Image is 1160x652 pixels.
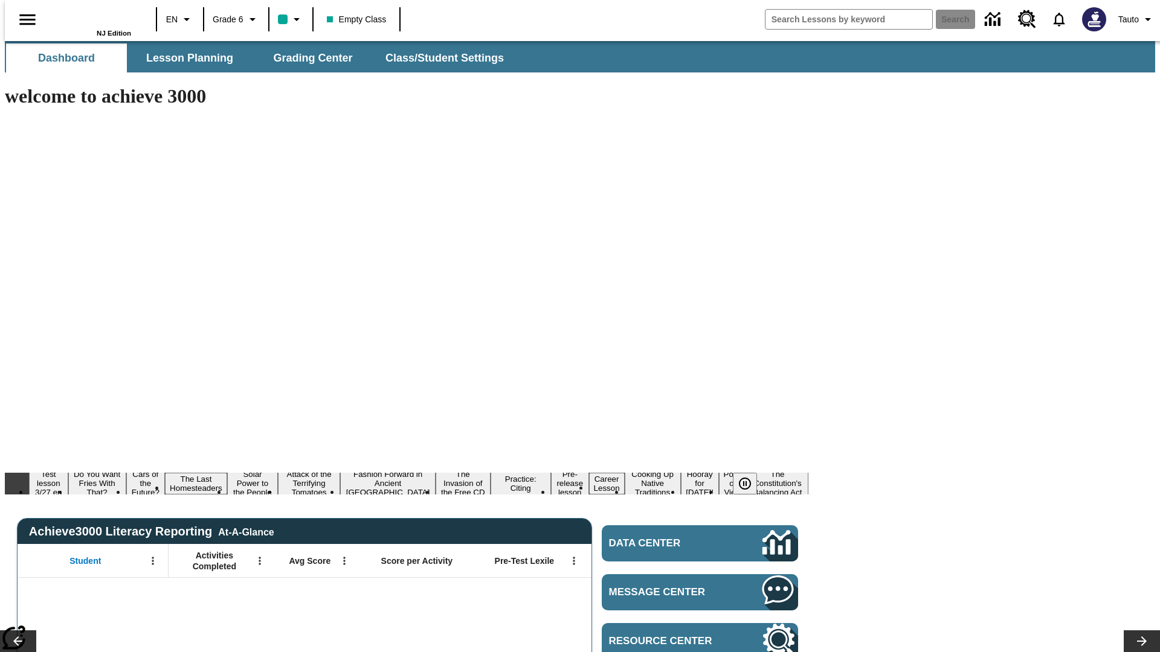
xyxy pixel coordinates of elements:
[208,8,265,30] button: Grade: Grade 6, Select a grade
[589,473,625,494] button: Slide 11 Career Lesson
[161,8,199,30] button: Language: EN, Select a language
[273,51,352,65] span: Grading Center
[68,468,126,499] button: Slide 2 Do You Want Fries With That?
[1043,4,1075,35] a: Notifications
[1113,8,1160,30] button: Profile/Settings
[376,43,514,72] button: Class/Student Settings
[609,586,726,598] span: Message Center
[38,51,95,65] span: Dashboard
[146,51,233,65] span: Lesson Planning
[719,468,747,499] button: Slide 14 Point of View
[166,13,178,26] span: EN
[53,5,131,30] a: Home
[251,552,269,570] button: Open Menu
[978,3,1011,36] a: Data Center
[602,525,798,561] a: Data Center
[385,51,504,65] span: Class/Student Settings
[129,43,250,72] button: Lesson Planning
[1124,630,1160,652] button: Lesson carousel, Next
[733,473,757,494] button: Pause
[6,43,127,72] button: Dashboard
[126,468,166,499] button: Slide 3 Cars of the Future?
[289,555,330,566] span: Avg Score
[495,555,555,566] span: Pre-Test Lexile
[565,552,583,570] button: Open Menu
[218,525,274,538] div: At-A-Glance
[213,13,243,26] span: Grade 6
[327,13,387,26] span: Empty Class
[144,552,162,570] button: Open Menu
[273,8,309,30] button: Class color is teal. Change class color
[681,468,719,499] button: Slide 13 Hooray for Constitution Day!
[5,43,515,72] div: SubNavbar
[436,468,491,499] button: Slide 8 The Invasion of the Free CD
[1082,7,1106,31] img: Avatar
[340,468,436,499] button: Slide 7 Fashion Forward in Ancient Rome
[175,550,254,572] span: Activities Completed
[227,468,278,499] button: Slide 5 Solar Power to the People
[69,555,101,566] span: Student
[609,635,726,647] span: Resource Center
[1118,13,1139,26] span: Tauto
[29,525,274,539] span: Achieve3000 Literacy Reporting
[381,555,453,566] span: Score per Activity
[53,4,131,37] div: Home
[1075,4,1113,35] button: Select a new avatar
[747,468,808,499] button: Slide 15 The Constitution's Balancing Act
[765,10,932,29] input: search field
[278,468,340,499] button: Slide 6 Attack of the Terrifying Tomatoes
[253,43,373,72] button: Grading Center
[491,464,551,503] button: Slide 9 Mixed Practice: Citing Evidence
[29,468,68,499] button: Slide 1 Test lesson 3/27 en
[1011,3,1043,36] a: Resource Center, Will open in new tab
[165,473,227,494] button: Slide 4 The Last Homesteaders
[97,30,131,37] span: NJ Edition
[5,85,808,107] h1: welcome to achieve 3000
[335,552,353,570] button: Open Menu
[625,468,681,499] button: Slide 12 Cooking Up Native Traditions
[551,468,589,499] button: Slide 10 Pre-release lesson
[602,574,798,610] a: Message Center
[733,473,769,494] div: Pause
[10,2,45,37] button: Open side menu
[5,41,1155,72] div: SubNavbar
[609,537,722,549] span: Data Center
